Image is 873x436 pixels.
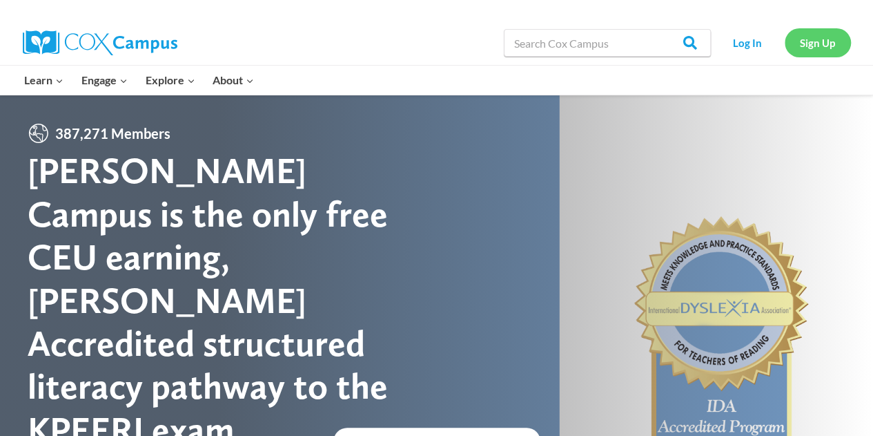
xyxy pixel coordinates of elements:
[718,28,778,57] a: Log In
[72,66,137,95] button: Child menu of Engage
[204,66,263,95] button: Child menu of About
[504,29,711,57] input: Search Cox Campus
[718,28,851,57] nav: Secondary Navigation
[50,122,176,144] span: 387,271 Members
[137,66,204,95] button: Child menu of Explore
[23,30,177,55] img: Cox Campus
[16,66,263,95] nav: Primary Navigation
[785,28,851,57] a: Sign Up
[16,66,73,95] button: Child menu of Learn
